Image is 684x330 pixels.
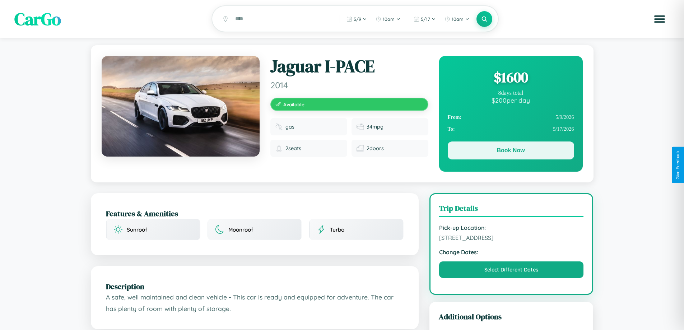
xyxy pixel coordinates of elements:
span: 2 seats [285,145,301,152]
h3: Trip Details [439,203,584,217]
div: $ 200 per day [448,96,574,104]
span: 10am [383,16,395,22]
div: 8 days total [448,90,574,96]
img: Doors [357,145,364,152]
span: [STREET_ADDRESS] [439,234,584,241]
span: Moonroof [228,226,253,233]
p: A safe, well maintained and clean vehicle - This car is ready and equipped for adventure. The car... [106,292,404,314]
span: 2014 [270,80,428,90]
strong: Change Dates: [439,248,584,256]
span: 5 / 17 [421,16,430,22]
span: 10am [452,16,464,22]
span: Available [283,101,304,107]
h1: Jaguar I-PACE [270,56,428,77]
div: $ 1600 [448,68,574,87]
h2: Description [106,281,404,292]
button: Book Now [448,141,574,159]
img: Jaguar I-PACE 2014 [102,56,260,157]
div: Give Feedback [675,150,680,180]
button: 10am [372,13,404,25]
strong: From: [448,114,462,120]
button: 5/9 [343,13,371,25]
button: 10am [441,13,473,25]
h3: Additional Options [439,311,584,322]
div: 5 / 17 / 2026 [448,123,574,135]
span: Turbo [330,226,344,233]
button: 5/17 [410,13,439,25]
strong: Pick-up Location: [439,224,584,231]
img: Seats [275,145,283,152]
img: Fuel efficiency [357,123,364,130]
span: 5 / 9 [354,16,361,22]
span: CarGo [14,7,61,31]
button: Open menu [650,9,670,29]
span: Sunroof [127,226,147,233]
span: 34 mpg [367,124,383,130]
h2: Features & Amenities [106,208,404,219]
strong: To: [448,126,455,132]
span: gas [285,124,294,130]
img: Fuel type [275,123,283,130]
div: 5 / 9 / 2026 [448,111,574,123]
button: Select Different Dates [439,261,584,278]
span: 2 doors [367,145,384,152]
